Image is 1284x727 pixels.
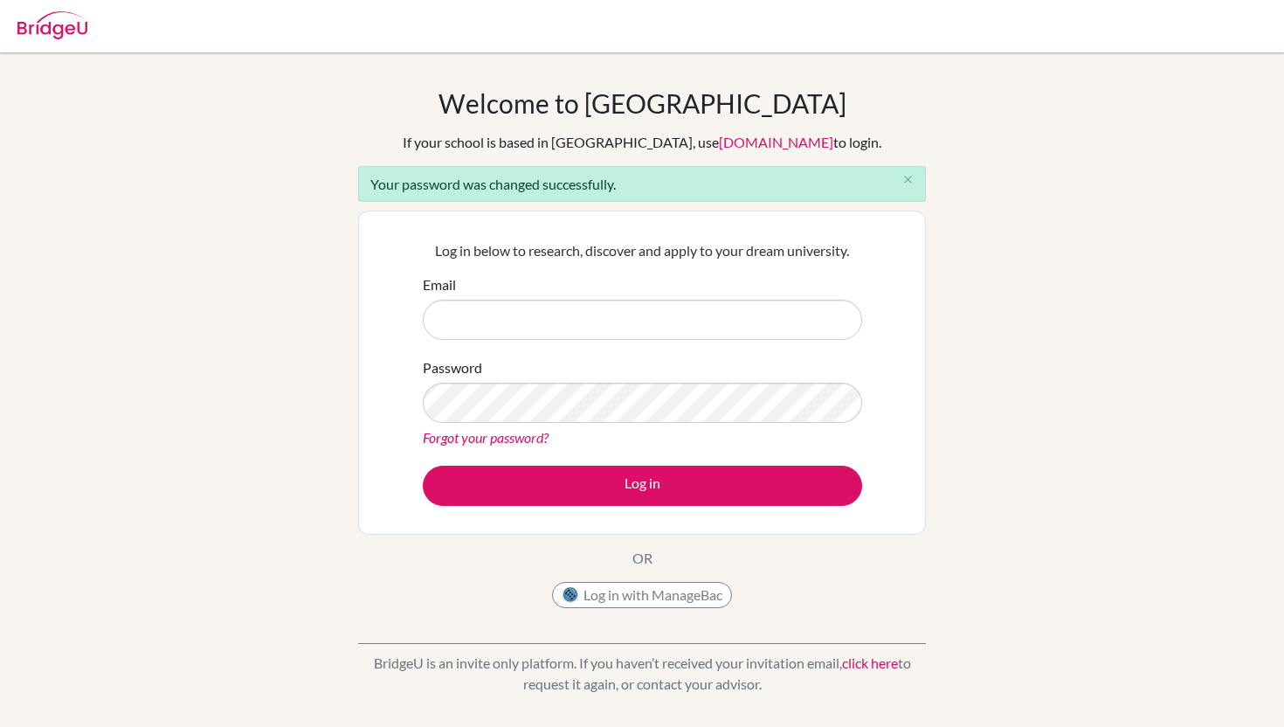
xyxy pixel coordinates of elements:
label: Password [423,357,482,378]
a: Forgot your password? [423,429,549,446]
button: Log in with ManageBac [552,582,732,608]
i: close [901,173,915,186]
button: Log in [423,466,862,506]
button: Close [890,167,925,193]
img: Bridge-U [17,11,87,39]
label: Email [423,274,456,295]
div: If your school is based in [GEOGRAPHIC_DATA], use to login. [403,132,881,153]
a: [DOMAIN_NAME] [719,134,833,150]
p: BridgeU is an invite only platform. If you haven’t received your invitation email, to request it ... [358,653,926,695]
h1: Welcome to [GEOGRAPHIC_DATA] [438,87,846,119]
div: Your password was changed successfully. [358,166,926,202]
a: click here [842,654,898,671]
p: Log in below to research, discover and apply to your dream university. [423,240,862,261]
p: OR [632,548,652,569]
